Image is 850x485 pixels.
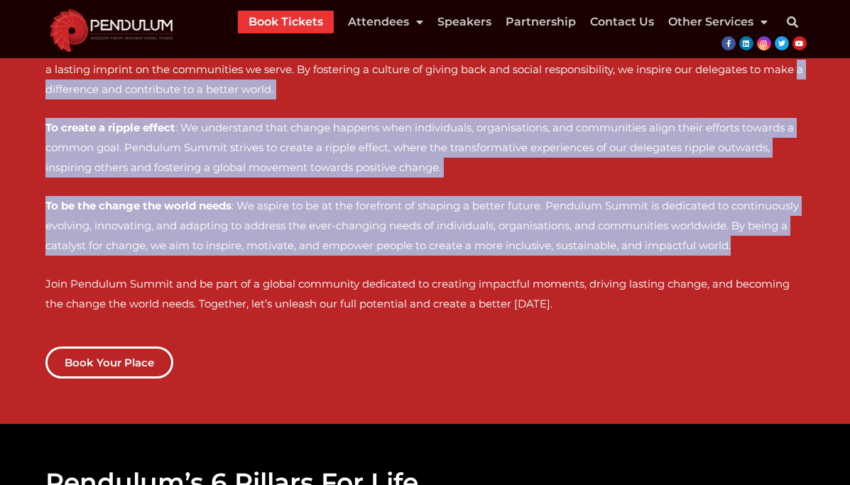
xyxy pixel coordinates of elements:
[437,11,491,33] a: Speakers
[45,277,790,310] span: Join Pendulum Summit and be part of a global community dedicated to creating impactful moments, d...
[238,11,768,33] nav: Menu
[45,121,794,174] span: : We understand that change happens when individuals, organisations, and communities align their ...
[348,11,423,33] a: Attendees
[45,121,175,134] strong: To create a ripple effect
[45,199,231,212] strong: To be the change the world needs
[668,11,768,33] a: Other Services
[506,11,576,33] a: Partnership
[43,6,180,53] img: cropped-cropped-Pendulum-Summit-Logo-Website.png
[778,8,807,36] div: Search
[590,11,654,33] a: Contact Us
[45,199,799,252] span: : We aspire to be at the forefront of shaping a better future. Pendulum Summit is dedicated to co...
[14,442,109,471] iframe: Brevo live chat
[45,347,173,378] a: Book Your Place
[249,11,323,33] a: Book Tickets
[45,43,803,96] span: : We believe that positive change extends beyond individual lives and organisations. Pendulum Sum...
[65,357,154,368] span: Book Your Place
